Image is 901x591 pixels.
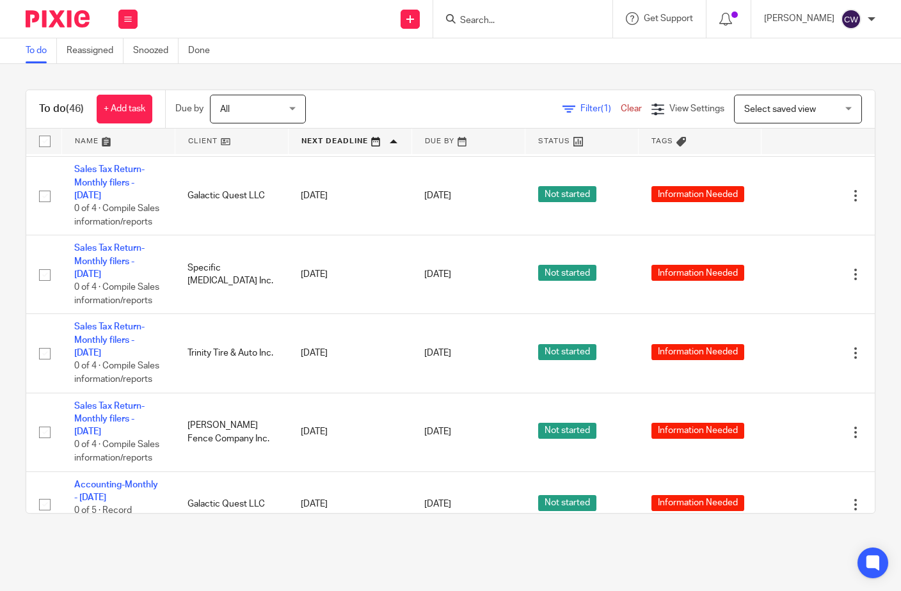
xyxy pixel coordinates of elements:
span: 0 of 4 · Compile Sales information/reports [74,362,159,384]
h1: To do [39,102,84,116]
a: Clear [621,104,642,113]
span: Filter [580,104,621,113]
span: Not started [538,495,596,511]
input: Search [459,15,574,27]
p: [PERSON_NAME] [764,12,834,25]
td: Specific [MEDICAL_DATA] Inc. [175,235,288,314]
td: [DATE] [288,157,411,235]
a: To do [26,38,57,63]
a: Snoozed [133,38,179,63]
a: + Add task [97,95,152,123]
span: [DATE] [424,191,451,200]
a: Accounting-Monthly - [DATE] [74,480,158,502]
span: 0 of 4 · Compile Sales information/reports [74,283,159,306]
a: Sales Tax Return-Monthly filers - [DATE] [74,402,145,437]
span: [DATE] [424,349,451,358]
a: Reassigned [67,38,124,63]
a: Sales Tax Return-Monthly filers - [DATE] [74,244,145,279]
td: [DATE] [288,393,411,471]
span: Not started [538,186,596,202]
td: Trinity Tire & Auto Inc. [175,314,288,393]
span: [DATE] [424,428,451,437]
span: Get Support [644,14,693,23]
td: [DATE] [288,235,411,314]
span: 0 of 4 · Compile Sales information/reports [74,441,159,463]
a: Sales Tax Return-Monthly filers - [DATE] [74,165,145,200]
span: Information Needed [651,344,744,360]
span: Not started [538,265,596,281]
td: [DATE] [288,314,411,393]
span: [DATE] [424,500,451,508]
td: [PERSON_NAME] Fence Company Inc. [175,393,288,471]
span: [DATE] [424,270,451,279]
span: Not started [538,423,596,439]
span: Information Needed [651,186,744,202]
span: Not started [538,344,596,360]
span: Information Needed [651,265,744,281]
span: (1) [601,104,611,113]
span: Information Needed [651,423,744,439]
p: Due by [175,102,203,115]
span: Tags [651,138,673,145]
span: Select saved view [744,105,816,114]
span: 0 of 5 · Record Transactions [74,507,132,529]
td: Galactic Quest LLC [175,471,288,537]
a: Done [188,38,219,63]
td: Galactic Quest LLC [175,157,288,235]
td: [DATE] [288,471,411,537]
span: (46) [66,104,84,114]
span: View Settings [669,104,724,113]
span: 0 of 4 · Compile Sales information/reports [74,204,159,226]
img: svg%3E [841,9,861,29]
span: Information Needed [651,495,744,511]
span: All [220,105,230,114]
img: Pixie [26,10,90,28]
a: Sales Tax Return-Monthly filers - [DATE] [74,322,145,358]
